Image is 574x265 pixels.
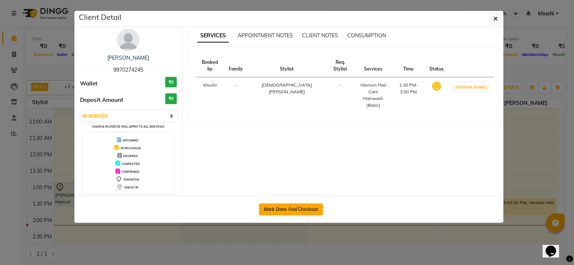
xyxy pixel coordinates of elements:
[326,77,355,113] td: -
[121,170,139,174] span: CONFIRMED
[122,162,140,166] span: COMPLETED
[123,138,139,142] span: UPCOMING
[247,54,326,77] th: Stylist
[392,77,425,113] td: 1:30 PM-2:00 PM
[107,54,149,61] a: [PERSON_NAME]
[92,125,165,128] small: Change in status will apply to all services.
[113,66,143,73] span: 9970274245
[543,235,567,258] iframe: chat widget
[165,93,177,104] h3: ₹0
[355,54,392,77] th: Services
[121,146,141,150] span: IN PROGRESS
[79,12,121,23] h5: Client Detail
[224,54,247,77] th: Family
[302,32,338,39] span: CLIENT NOTES
[165,77,177,88] h3: ₹0
[359,82,388,109] div: Women Hair Care Hairwash (Basic)
[453,82,489,92] button: [PERSON_NAME]
[196,77,224,113] td: khushi
[196,54,224,77] th: Booked by
[124,185,138,189] span: CHECK-IN
[80,96,123,105] span: Deposit Amount
[259,203,323,215] button: Mark Done And Checkout
[262,82,312,94] span: [DEMOGRAPHIC_DATA][PERSON_NAME]
[425,54,448,77] th: Status
[80,79,98,88] span: Wallet
[123,178,139,181] span: TENTATIVE
[392,54,425,77] th: Time
[117,29,139,51] img: avatar
[123,154,138,158] span: DROPPED
[347,32,386,39] span: CONSUMPTION
[326,54,355,77] th: Req. Stylist
[224,77,247,113] td: -
[197,29,229,43] span: SERVICES
[238,32,293,39] span: APPOINTMENT NOTES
